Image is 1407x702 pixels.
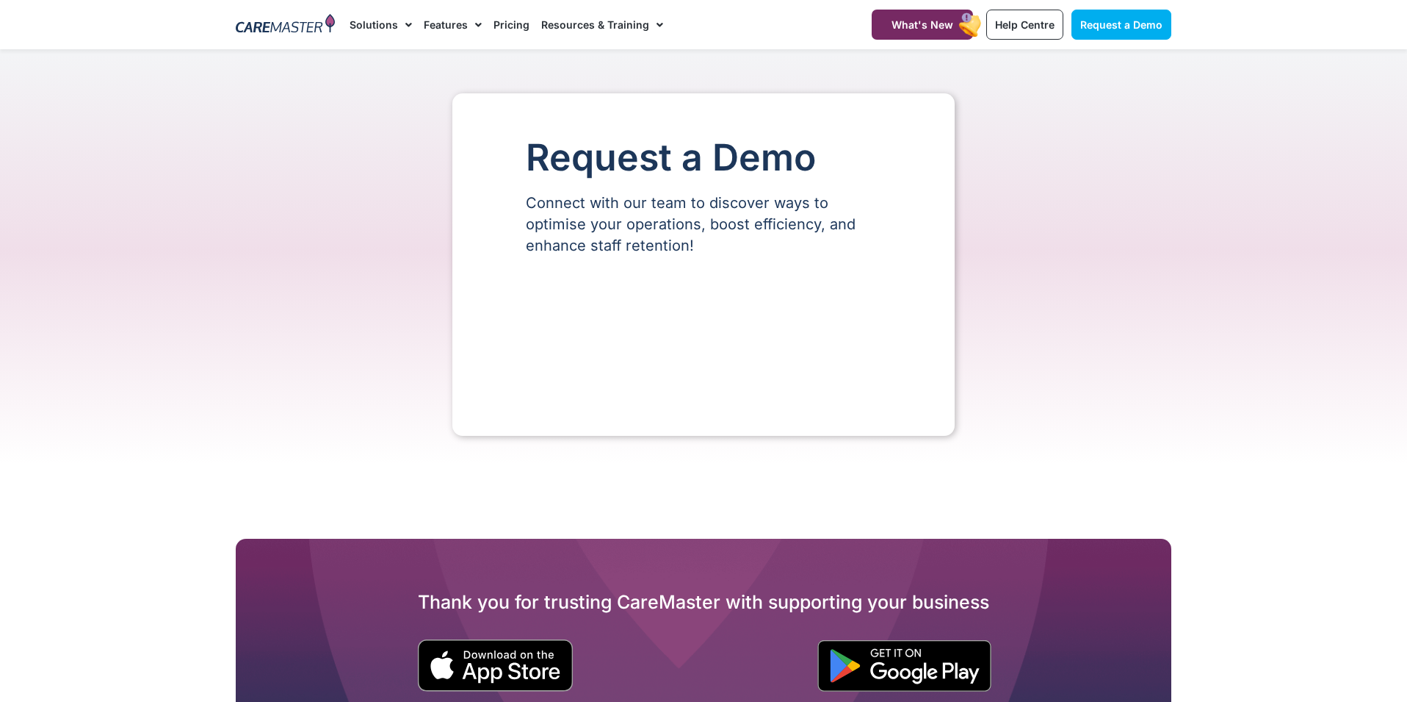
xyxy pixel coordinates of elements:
span: Request a Demo [1080,18,1162,31]
h2: Thank you for trusting CareMaster with supporting your business [236,590,1171,614]
a: Request a Demo [1071,10,1171,40]
span: Help Centre [995,18,1055,31]
a: What's New [872,10,973,40]
img: CareMaster Logo [236,14,335,36]
p: Connect with our team to discover ways to optimise your operations, boost efficiency, and enhance... [526,193,881,257]
img: "Get is on" Black Google play button. [817,640,991,692]
img: small black download on the apple app store button. [417,640,574,692]
h1: Request a Demo [526,137,881,178]
iframe: Form 0 [526,282,881,392]
a: Help Centre [986,10,1063,40]
span: What's New [891,18,953,31]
